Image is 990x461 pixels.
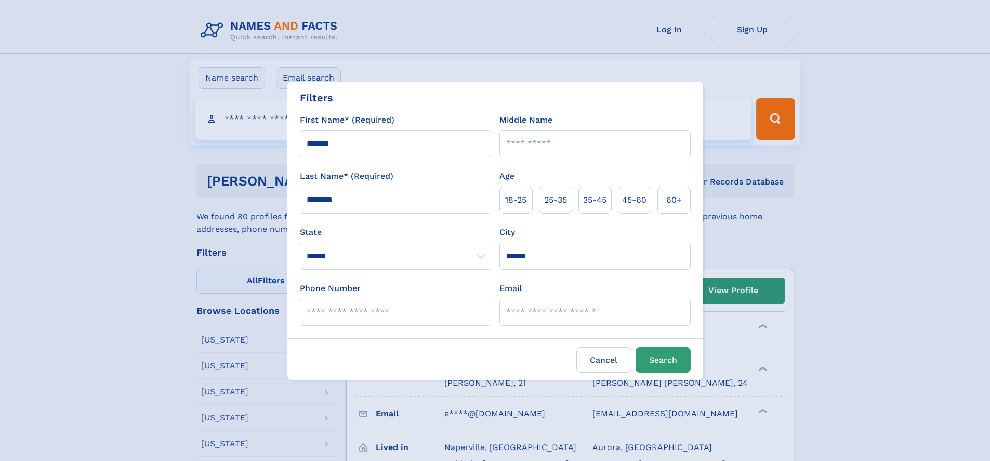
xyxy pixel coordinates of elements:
span: 35‑45 [583,194,606,206]
span: 45‑60 [622,194,646,206]
label: Phone Number [300,282,361,295]
button: Search [636,347,691,373]
span: 18‑25 [505,194,526,206]
div: Filters [300,90,333,106]
span: 25‑35 [544,194,567,206]
label: City [499,226,515,239]
label: Cancel [576,347,631,373]
label: Last Name* (Required) [300,170,393,182]
label: First Name* (Required) [300,114,394,126]
label: State [300,226,491,239]
label: Email [499,282,522,295]
label: Middle Name [499,114,552,126]
label: Age [499,170,514,182]
span: 60+ [666,194,682,206]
